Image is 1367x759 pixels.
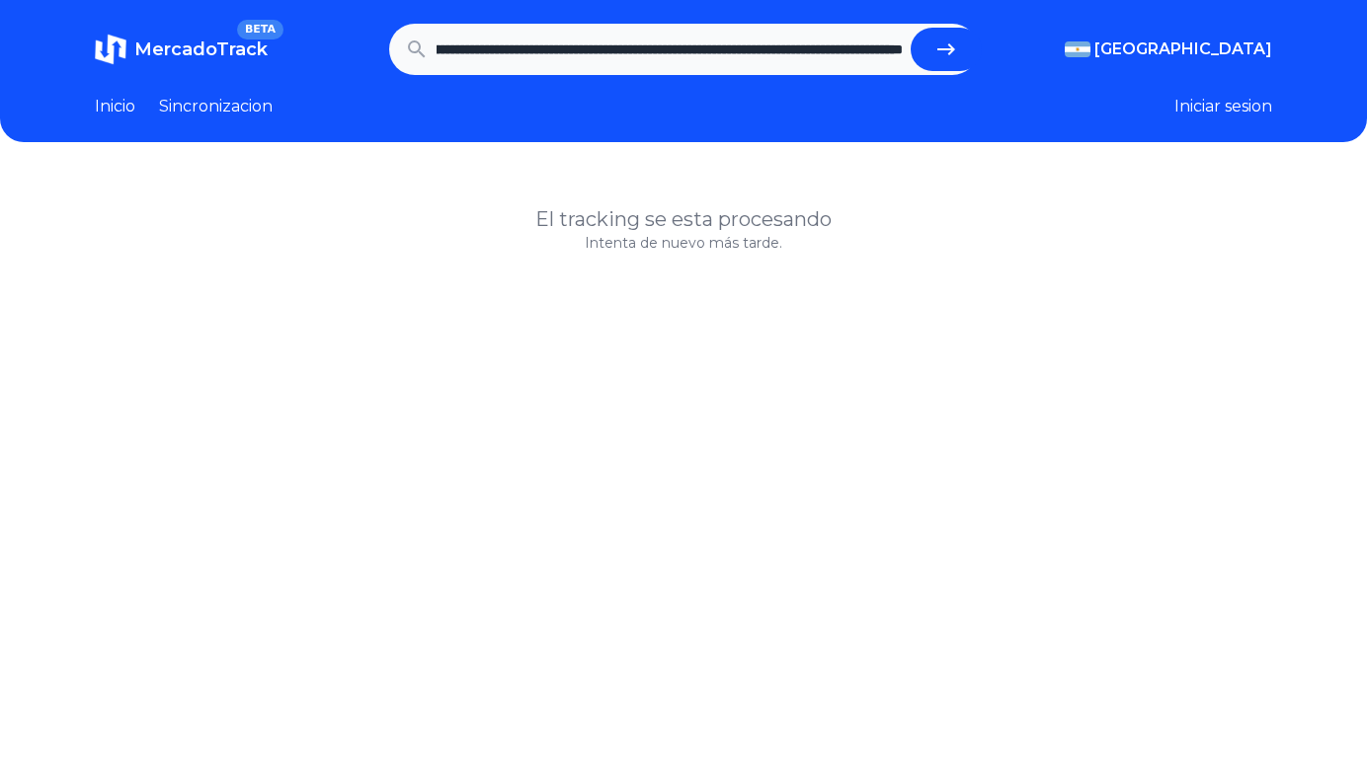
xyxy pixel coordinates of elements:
a: MercadoTrackBETA [95,34,268,65]
span: [GEOGRAPHIC_DATA] [1094,38,1272,61]
img: Argentina [1065,41,1090,57]
span: MercadoTrack [134,38,268,60]
button: [GEOGRAPHIC_DATA] [1065,38,1272,61]
a: Sincronizacion [159,95,273,118]
img: MercadoTrack [95,34,126,65]
a: Inicio [95,95,135,118]
span: BETA [237,20,283,39]
h1: El tracking se esta procesando [95,205,1272,233]
p: Intenta de nuevo más tarde. [95,233,1272,253]
button: Iniciar sesion [1174,95,1272,118]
